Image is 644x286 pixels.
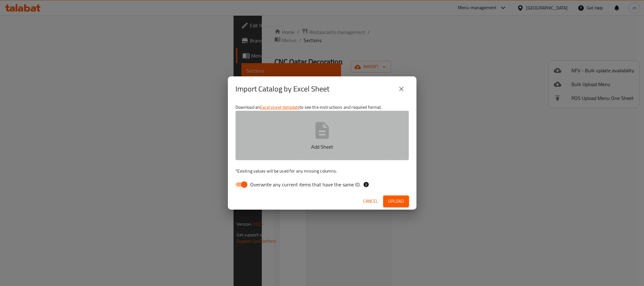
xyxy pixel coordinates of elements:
[250,181,361,188] span: Overwrite any current items that have the same ID.
[245,143,399,151] p: Add Sheet
[383,195,409,207] button: Upload
[235,84,329,94] h2: Import Catalog by Excel Sheet
[363,181,369,188] svg: If the overwrite option isn't selected, then the items that match an existing ID will be ignored ...
[260,103,300,111] a: Excel sheet template
[235,168,409,174] p: Existing values will be used for any missing columns.
[361,195,381,207] button: Cancel
[235,111,409,160] button: Add Sheet
[394,81,409,96] button: close
[228,102,416,193] div: Download an to see the instructions and required format.
[363,197,378,205] span: Cancel
[388,197,404,205] span: Upload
